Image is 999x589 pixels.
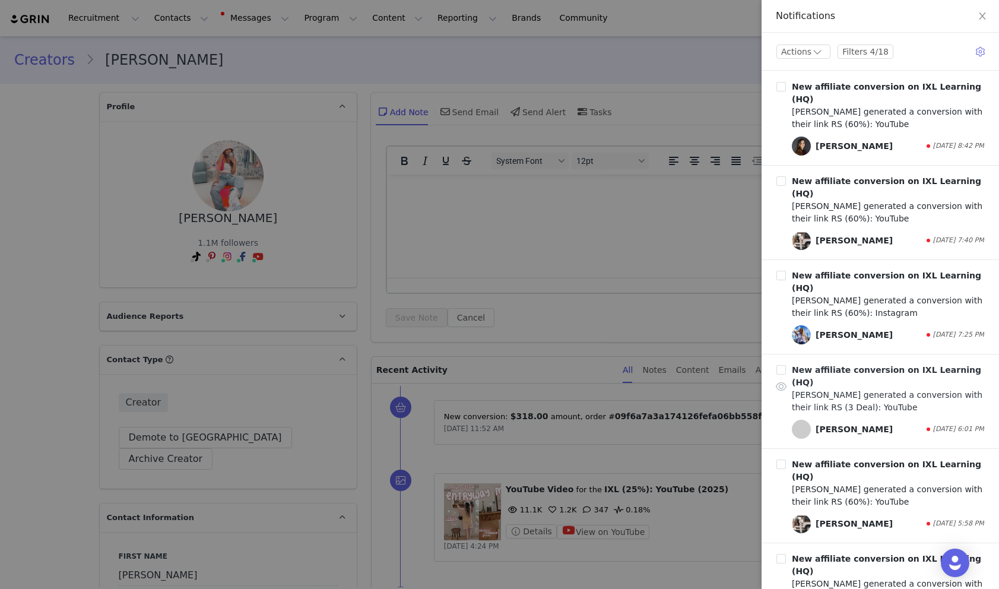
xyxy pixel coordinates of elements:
div: [PERSON_NAME] generated a conversion with their link RS (60%): Instagram [792,294,984,319]
div: [PERSON_NAME] [816,518,893,530]
span: [DATE] 7:25 PM [933,330,984,340]
span: Lucile Rodriguez [792,137,811,156]
div: [PERSON_NAME] [816,140,893,153]
img: 1d4e2992-b613-43b1-951a-da44dd578f41.jpg [792,137,811,156]
body: Rich Text Area. Press ALT-0 for help. [9,9,487,23]
div: [PERSON_NAME] [816,329,893,341]
div: [PERSON_NAME] [816,235,893,247]
div: [PERSON_NAME] generated a conversion with their link RS (3 Deal): YouTube [792,389,984,414]
b: New affiliate conversion on IXL Learning (HQ) [792,176,981,198]
span: [DATE] 8:42 PM [933,141,984,151]
button: Filters 4/18 [838,45,893,59]
button: Actions [776,45,830,59]
div: Open Intercom Messenger [941,549,969,577]
span: Wah Wu [792,231,811,250]
div: [PERSON_NAME] generated a conversion with their link RS (60%): YouTube [792,483,984,508]
b: New affiliate conversion on IXL Learning (HQ) [792,365,981,387]
img: 40ff7336-eb5c-4aae-aa31-074e33e684be.jpg [792,514,811,533]
span: Megan Moon [792,420,811,439]
div: [PERSON_NAME] generated a conversion with their link RS (60%): YouTube [792,106,984,131]
div: [PERSON_NAME] [816,423,893,436]
b: New affiliate conversion on IXL Learning (HQ) [792,82,981,104]
img: e39cb771-993c-4c55-91b1-5272ebb20f71.jpg [792,325,811,344]
div: [PERSON_NAME] generated a conversion with their link RS (60%): YouTube [792,200,984,225]
b: New affiliate conversion on IXL Learning (HQ) [792,271,981,293]
div: Notifications [776,9,985,23]
span: Amy Lyons [792,325,811,344]
span: [DATE] 5:58 PM [933,519,984,529]
body: Hi [PERSON_NAME], Thank you so much for working with IXL Learning (HQ)! Your payment of $3600.00 ... [5,5,404,55]
i: icon: close [978,11,987,21]
b: New affiliate conversion on IXL Learning (HQ) [792,554,981,576]
b: New affiliate conversion on IXL Learning (HQ) [792,460,981,482]
span: [DATE] 7:40 PM [933,236,984,246]
span: Wah Wu [792,514,811,533]
span: [DATE] 6:01 PM [933,425,984,435]
img: 40ff7336-eb5c-4aae-aa31-074e33e684be.jpg [792,231,811,250]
